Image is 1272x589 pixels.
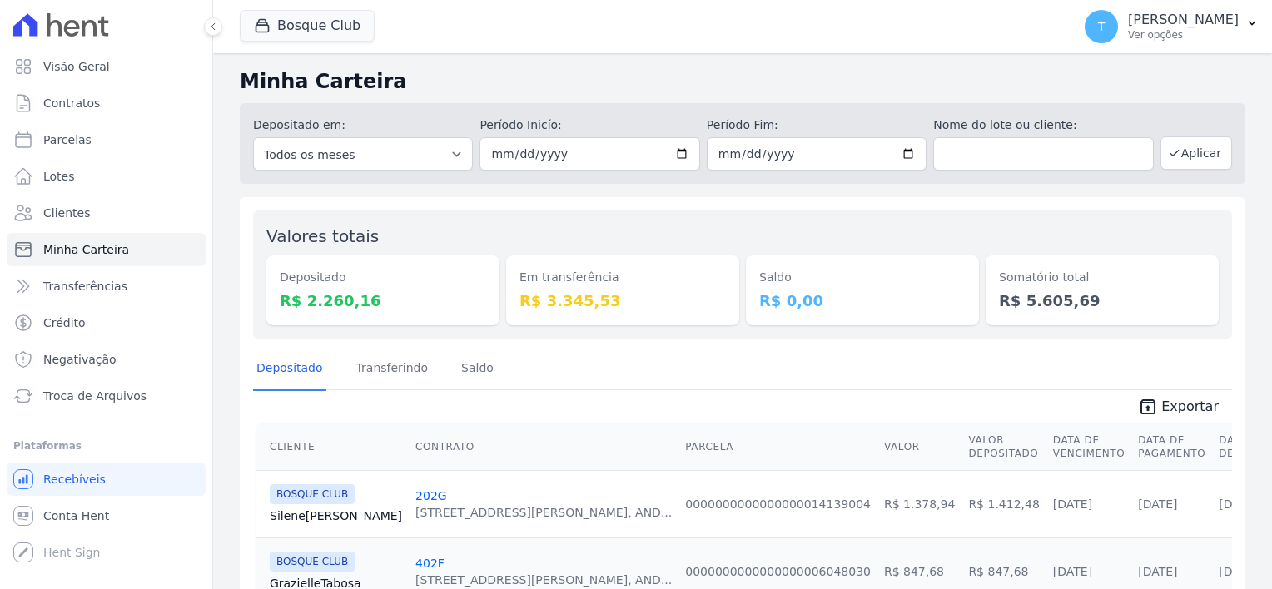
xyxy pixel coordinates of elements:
span: Parcelas [43,131,92,148]
a: Troca de Arquivos [7,379,206,413]
span: Negativação [43,351,117,368]
a: unarchive Exportar [1125,397,1232,420]
span: Lotes [43,168,75,185]
a: [DATE] [1053,565,1092,578]
a: [DATE] [1219,497,1258,511]
a: Transferências [7,270,206,303]
th: Cliente [256,423,409,471]
div: [STREET_ADDRESS][PERSON_NAME], AND... [415,504,672,521]
label: Valores totais [266,226,379,246]
dt: Em transferência [519,269,726,286]
th: Data de Pagamento [1131,423,1212,471]
span: Clientes [43,205,90,221]
span: Conta Hent [43,507,109,524]
span: Troca de Arquivos [43,388,147,404]
span: Transferências [43,278,127,294]
th: Valor Depositado [961,423,1046,471]
a: Visão Geral [7,50,206,83]
span: Contratos [43,95,100,111]
a: Clientes [7,196,206,230]
th: Parcela [678,423,877,471]
a: [DATE] [1219,565,1258,578]
h2: Minha Carteira [240,67,1245,97]
i: unarchive [1138,397,1158,417]
p: [PERSON_NAME] [1128,12,1239,28]
a: Minha Carteira [7,233,206,266]
span: T [1098,21,1106,32]
button: Bosque Club [240,10,375,42]
th: Valor [877,423,961,471]
a: Recebíveis [7,463,206,496]
a: Contratos [7,87,206,120]
label: Período Inicío: [479,116,699,134]
span: Visão Geral [43,58,110,75]
span: BOSQUE CLUB [270,484,355,504]
a: Transferindo [353,348,432,391]
dd: R$ 5.605,69 [999,290,1205,312]
div: Plataformas [13,436,199,456]
label: Depositado em: [253,118,345,131]
th: Data de Vencimento [1046,423,1131,471]
dd: R$ 2.260,16 [280,290,486,312]
a: Lotes [7,160,206,193]
a: [DATE] [1138,497,1177,511]
div: [STREET_ADDRESS][PERSON_NAME], AND... [415,572,672,588]
a: Saldo [458,348,497,391]
dt: Depositado [280,269,486,286]
span: Exportar [1161,397,1219,417]
button: T [PERSON_NAME] Ver opções [1071,3,1272,50]
a: 0000000000000000014139004 [685,497,871,511]
a: Silene[PERSON_NAME] [270,507,402,524]
a: Crédito [7,306,206,339]
a: 0000000000000000006048030 [685,565,871,578]
th: Contrato [409,423,678,471]
label: Nome do lote ou cliente: [933,116,1153,134]
a: 202G [415,489,447,502]
a: Negativação [7,343,206,376]
label: Período Fim: [707,116,927,134]
p: Ver opções [1128,28,1239,42]
span: Crédito [43,314,86,331]
span: BOSQUE CLUB [270,552,355,572]
a: [DATE] [1053,497,1092,511]
dt: Somatório total [999,269,1205,286]
a: [DATE] [1138,565,1177,578]
dd: R$ 0,00 [759,290,966,312]
dt: Saldo [759,269,966,286]
a: 402F [415,557,445,570]
td: R$ 1.412,48 [961,470,1046,537]
span: Recebíveis [43,471,106,488]
a: Conta Hent [7,499,206,532]
a: Depositado [253,348,326,391]
span: Minha Carteira [43,241,129,258]
button: Aplicar [1160,136,1232,170]
td: R$ 1.378,94 [877,470,961,537]
a: Parcelas [7,123,206,156]
dd: R$ 3.345,53 [519,290,726,312]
